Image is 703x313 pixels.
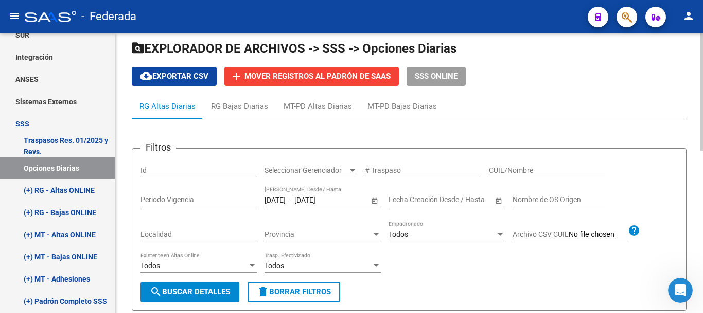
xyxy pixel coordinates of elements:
mat-icon: search [150,286,162,298]
span: EXPLORADOR DE ARCHIVOS -> SSS -> Opciones Diarias [132,41,456,56]
span: - Federada [81,5,136,28]
div: RG Bajas Diarias [211,101,268,112]
span: – [288,195,292,204]
button: Open calendar [369,195,380,206]
mat-icon: menu [8,10,21,22]
div: RG Altas Diarias [139,101,196,112]
iframe: Intercom live chat [668,278,693,303]
button: Exportar CSV [132,67,217,86]
button: Mover registros al PADRÓN de SAAS [224,67,399,86]
button: Buscar Detalles [140,282,239,302]
input: Archivo CSV CUIL [569,230,628,239]
span: Todos [389,230,408,238]
input: Fecha inicio [389,195,426,204]
span: Mover registros al PADRÓN de SAAS [244,72,391,81]
div: MT-PD Altas Diarias [284,101,352,112]
span: Borrar Filtros [257,287,331,296]
mat-icon: add [230,70,242,83]
span: Exportar CSV [140,72,208,81]
h3: Filtros [140,140,176,155]
span: Provincia [265,230,372,239]
span: Todos [265,261,284,270]
span: Todos [140,261,160,270]
button: Open calendar [493,195,504,206]
input: Fecha fin [435,195,485,204]
span: Buscar Detalles [150,287,230,296]
span: SSS ONLINE [415,72,458,81]
mat-icon: help [628,224,640,237]
div: MT-PD Bajas Diarias [367,101,437,112]
mat-icon: cloud_download [140,70,152,82]
input: Fecha inicio [265,195,286,204]
button: SSS ONLINE [407,67,466,86]
input: Fecha fin [294,195,345,204]
span: Seleccionar Gerenciador [265,166,348,175]
mat-icon: delete [257,286,269,298]
button: Borrar Filtros [248,282,340,302]
mat-icon: person [682,10,695,22]
span: Archivo CSV CUIL [513,230,569,238]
